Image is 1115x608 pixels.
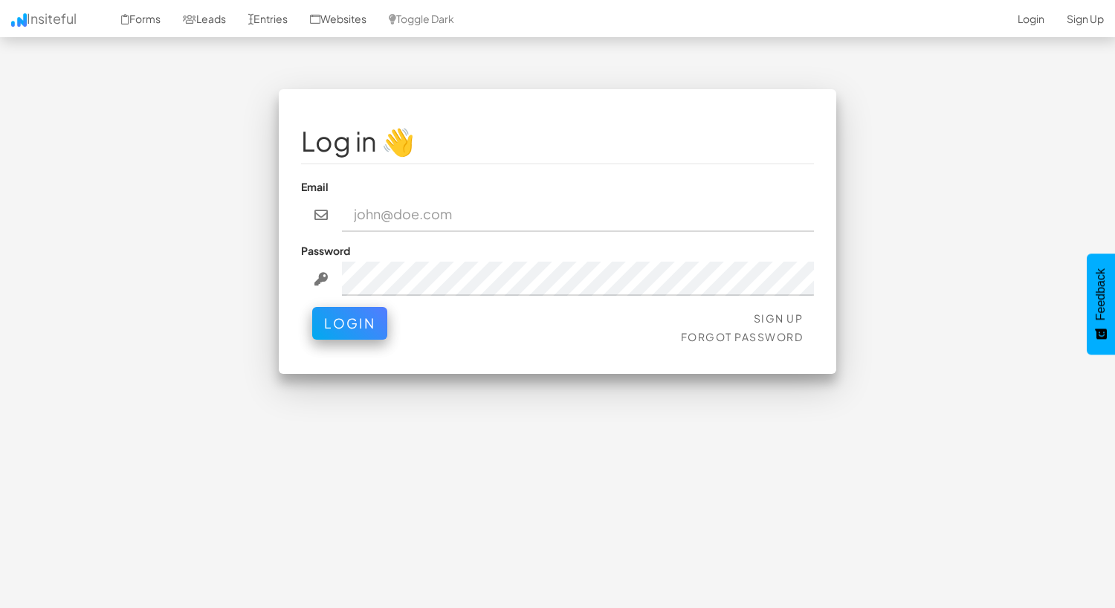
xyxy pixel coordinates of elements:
[681,330,804,343] a: Forgot Password
[301,126,814,156] h1: Log in 👋
[11,13,27,27] img: icon.png
[1094,268,1108,320] span: Feedback
[301,243,350,258] label: Password
[1087,253,1115,355] button: Feedback - Show survey
[301,179,329,194] label: Email
[342,198,815,232] input: john@doe.com
[312,307,387,340] button: Login
[754,311,804,325] a: Sign Up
